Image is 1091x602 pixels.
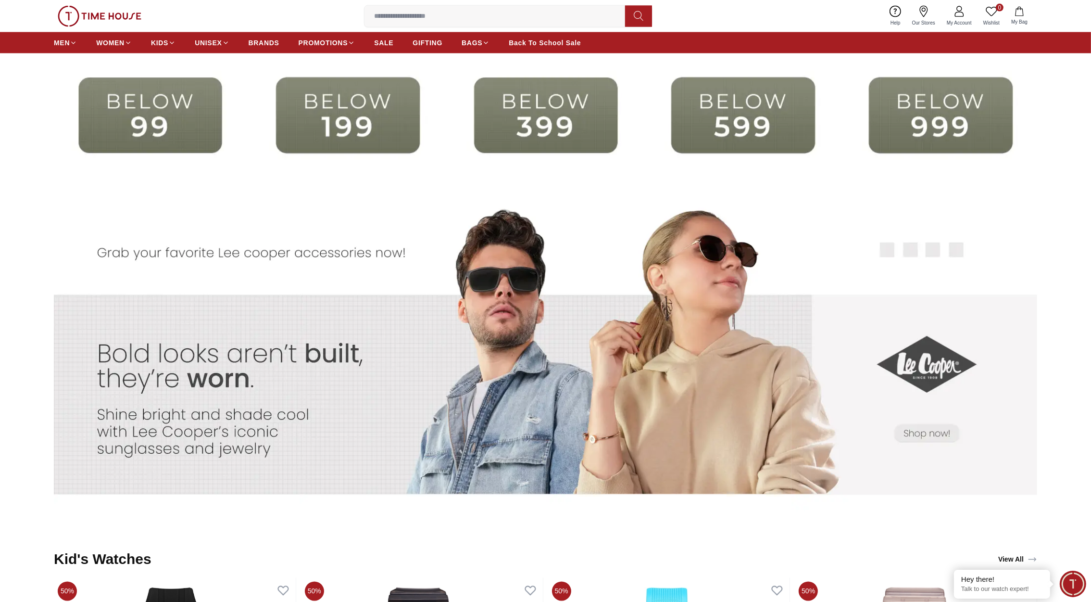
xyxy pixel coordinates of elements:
a: Back To School Sale [509,34,581,51]
a: GIFTING [413,34,442,51]
span: KIDS [151,38,168,48]
span: Our Stores [908,19,939,26]
a: UNISEX [195,34,229,51]
div: Chat Widget [1060,571,1086,597]
span: PROMOTIONS [299,38,348,48]
span: Back To School Sale [509,38,581,48]
span: Wishlist [979,19,1003,26]
a: KIDS [151,34,176,51]
div: Hey there! [961,575,1043,584]
img: ... [647,53,840,178]
img: ... [251,53,444,178]
span: WOMEN [96,38,125,48]
a: BAGS [462,34,489,51]
img: ... [449,53,642,178]
a: View All [996,553,1039,566]
span: 50% [552,582,571,601]
span: 0 [996,4,1003,12]
span: SALE [374,38,393,48]
img: ... [54,53,247,178]
img: Banner Image [546,187,791,532]
span: MEN [54,38,70,48]
a: MEN [54,34,77,51]
h2: Kid's Watches [54,551,151,568]
span: UNISEX [195,38,222,48]
span: 50% [305,582,324,601]
span: My Account [943,19,976,26]
a: 0Wishlist [978,4,1005,28]
span: BRANDS [249,38,279,48]
a: Help [885,4,906,28]
a: PROMOTIONS [299,34,355,51]
img: Banner Image [300,187,545,532]
span: GIFTING [413,38,442,48]
span: 50% [58,582,77,601]
span: BAGS [462,38,482,48]
img: Banner Image [791,187,1037,532]
a: Our Stores [906,4,941,28]
span: My Bag [1007,18,1031,26]
img: ... [58,6,141,27]
img: ... [844,53,1037,178]
a: BRANDS [249,34,279,51]
button: My Bag [1005,5,1033,27]
a: SALE [374,34,393,51]
a: WOMEN [96,34,132,51]
span: 50% [799,582,818,601]
img: Banner Image [54,187,300,532]
span: Help [887,19,904,26]
p: Talk to our watch expert! [961,585,1043,593]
